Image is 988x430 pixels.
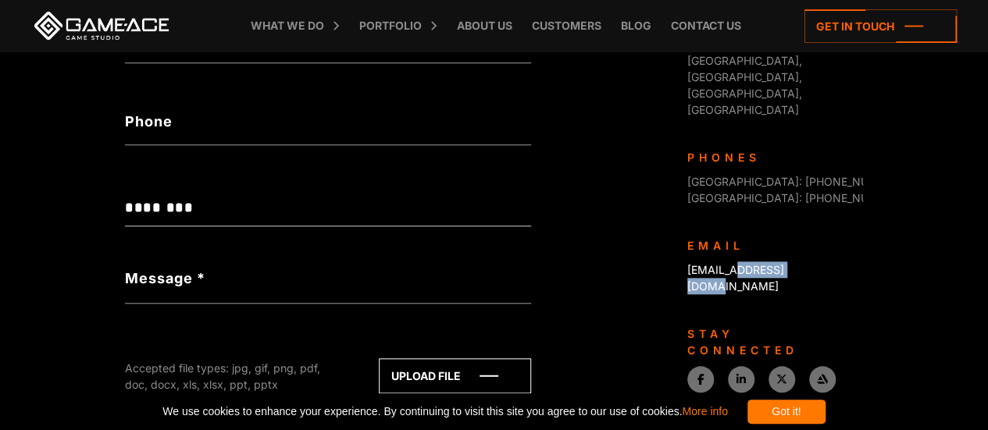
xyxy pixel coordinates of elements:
[687,237,851,254] div: Email
[687,325,851,358] div: Stay connected
[162,400,727,424] span: We use cookies to enhance your experience. By continuing to visit this site you agree to our use ...
[687,149,851,165] div: Phones
[687,263,784,293] a: [EMAIL_ADDRESS][DOMAIN_NAME]
[125,268,205,289] label: Message *
[747,400,826,424] div: Got it!
[687,191,903,204] span: [GEOGRAPHIC_DATA]: [PHONE_NUMBER]
[125,360,344,393] div: Accepted file types: jpg, gif, png, pdf, doc, docx, xls, xlsx, ppt, pptx
[125,111,531,132] label: Phone
[379,358,531,393] a: Upload file
[682,405,727,418] a: More info
[687,175,903,188] span: [GEOGRAPHIC_DATA]: [PHONE_NUMBER]
[687,37,802,116] span: [GEOGRAPHIC_DATA], [GEOGRAPHIC_DATA], [GEOGRAPHIC_DATA], [GEOGRAPHIC_DATA]
[804,9,957,43] a: Get in touch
